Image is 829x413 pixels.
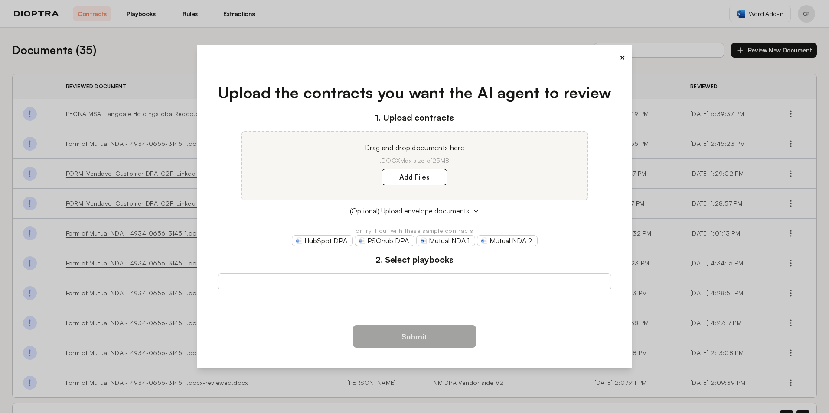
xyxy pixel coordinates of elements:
button: Submit [353,325,476,348]
h3: 1. Upload contracts [218,111,612,124]
a: PSOhub DPA [355,235,414,246]
p: .DOCX Max size of 25MB [252,156,577,165]
p: Drag and drop documents here [252,142,577,153]
span: (Optional) Upload envelope documents [350,206,469,216]
h3: 2. Select playbooks [218,253,612,266]
a: HubSpot DPA [292,235,353,246]
label: Add Files [382,169,447,185]
a: Mutual NDA 2 [477,235,538,246]
h1: Upload the contracts you want the AI agent to review [218,81,612,104]
button: × [620,52,625,64]
button: (Optional) Upload envelope documents [218,206,612,216]
a: Mutual NDA 1 [416,235,475,246]
p: or try it out with these sample contracts [218,226,612,235]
